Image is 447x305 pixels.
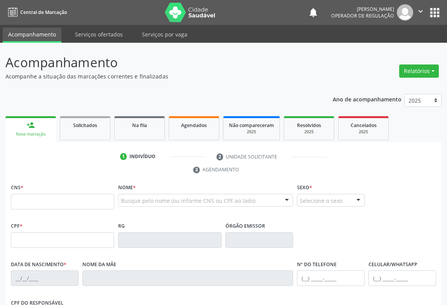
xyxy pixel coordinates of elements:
input: (__) _____-_____ [368,270,436,286]
span: Operador de regulação [331,12,394,19]
span: Solicitados [73,122,97,129]
img: img [397,4,413,21]
div: 2025 [344,129,383,135]
label: Nome [118,182,136,194]
label: Celular/WhatsApp [368,259,417,271]
div: person_add [26,121,35,129]
button: notifications [308,7,319,18]
label: Sexo [297,182,312,194]
span: Agendados [181,122,207,129]
p: Acompanhamento [5,53,311,72]
label: Órgão emissor [225,220,265,232]
button: apps [428,6,442,19]
a: Central de Marcação [5,6,67,19]
p: Acompanhe a situação das marcações correntes e finalizadas [5,72,311,80]
div: [PERSON_NAME] [331,6,394,12]
span: Central de Marcação [20,9,67,16]
span: Resolvidos [297,122,321,129]
a: Serviços por vaga [136,28,193,41]
button:  [413,4,428,21]
div: Nova marcação [11,131,51,137]
div: 2025 [290,129,328,135]
input: __/__/____ [11,270,79,286]
label: Data de nascimento [11,259,66,271]
span: Na fila [132,122,147,129]
div: Indivíduo [129,153,155,160]
i:  [416,7,425,16]
div: 1 [120,153,127,160]
input: (__) _____-_____ [297,270,365,286]
a: Acompanhamento [3,28,61,43]
span: Busque pelo nome (ou informe CNS ou CPF ao lado) [121,197,255,205]
label: CNS [11,182,23,194]
label: CPF [11,220,23,232]
label: Nome da mãe [82,259,116,271]
span: Cancelados [351,122,377,129]
label: Nº do Telefone [297,259,337,271]
div: 2025 [229,129,274,135]
span: Selecione o sexo [300,197,342,205]
label: RG [118,220,125,232]
button: Relatórios [399,64,439,78]
a: Serviços ofertados [70,28,128,41]
span: Não compareceram [229,122,274,129]
p: Ano de acompanhamento [333,94,402,104]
